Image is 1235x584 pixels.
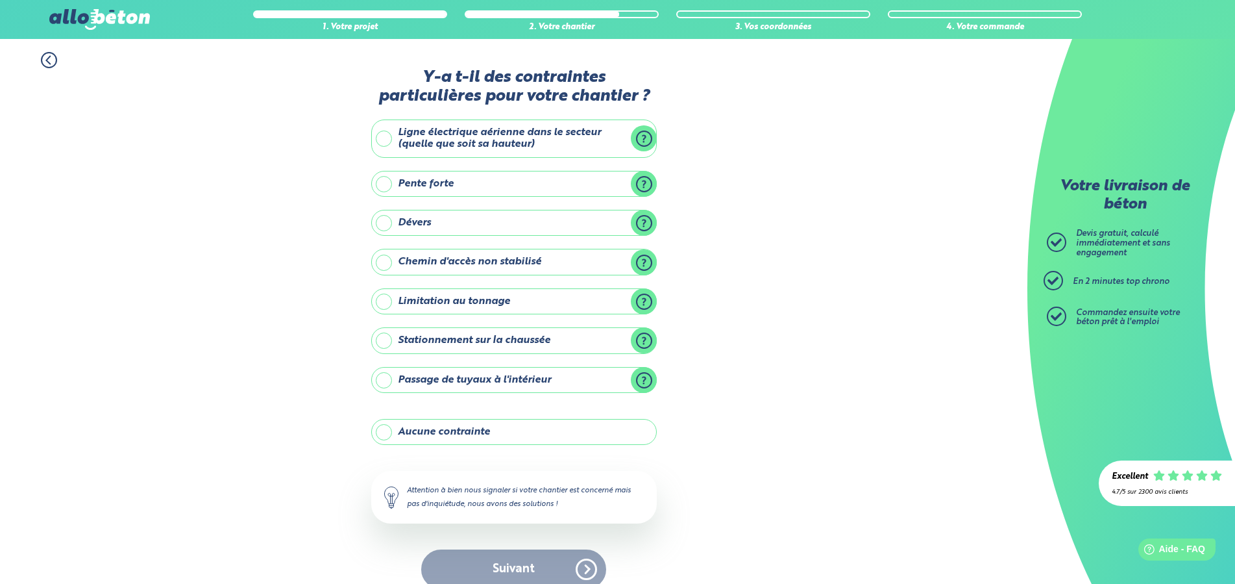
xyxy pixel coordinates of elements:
[371,288,657,314] label: Limitation au tonnage
[49,9,149,30] img: allobéton
[371,120,657,158] label: Ligne électrique aérienne dans le secteur (quelle que soit sa hauteur)
[1119,533,1221,570] iframe: Help widget launcher
[371,171,657,197] label: Pente forte
[888,23,1082,32] div: 4. Votre commande
[465,23,659,32] div: 2. Votre chantier
[371,419,657,445] label: Aucune contrainte
[371,327,657,353] label: Stationnement sur la chaussée
[371,367,657,393] label: Passage de tuyaux à l'intérieur
[371,249,657,275] label: Chemin d'accès non stabilisé
[676,23,870,32] div: 3. Vos coordonnées
[253,23,447,32] div: 1. Votre projet
[371,210,657,236] label: Dévers
[371,68,657,107] label: Y-a t-il des contraintes particulières pour votre chantier ?
[371,471,657,523] div: Attention à bien nous signaler si votre chantier est concerné mais pas d'inquiétude, nous avons d...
